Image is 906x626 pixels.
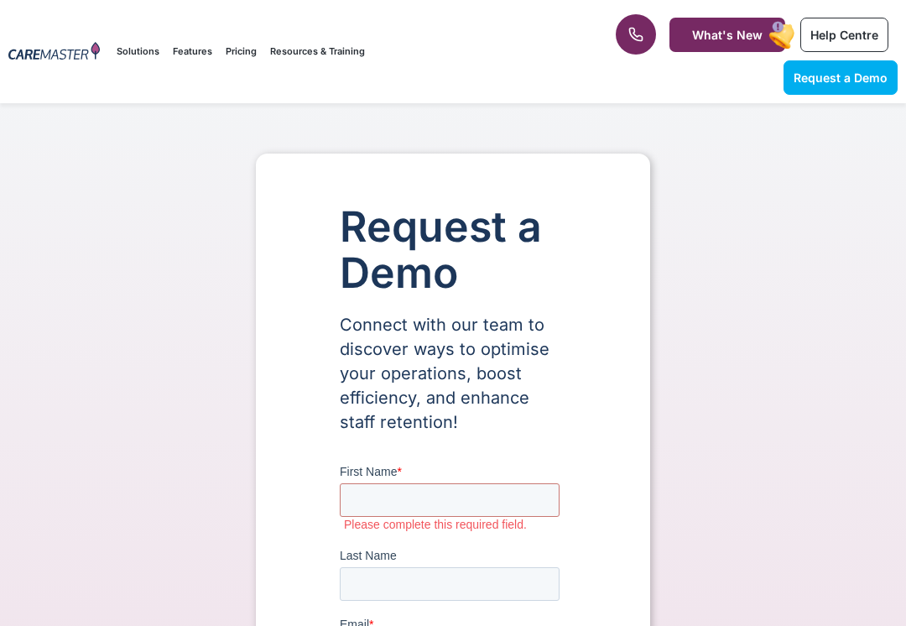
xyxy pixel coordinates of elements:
[173,23,212,80] a: Features
[8,42,100,62] img: CareMaster Logo
[117,23,577,80] nav: Menu
[226,23,257,80] a: Pricing
[800,18,888,52] a: Help Centre
[4,54,226,69] label: Please complete this required field.
[117,23,159,80] a: Solutions
[810,28,878,42] span: Help Centre
[270,23,365,80] a: Resources & Training
[692,28,763,42] span: What's New
[794,70,888,85] span: Request a Demo
[340,313,566,435] p: Connect with our team to discover ways to optimise your operations, boost efficiency, and enhance...
[669,18,785,52] a: What's New
[340,204,566,296] h1: Request a Demo
[784,60,898,95] a: Request a Demo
